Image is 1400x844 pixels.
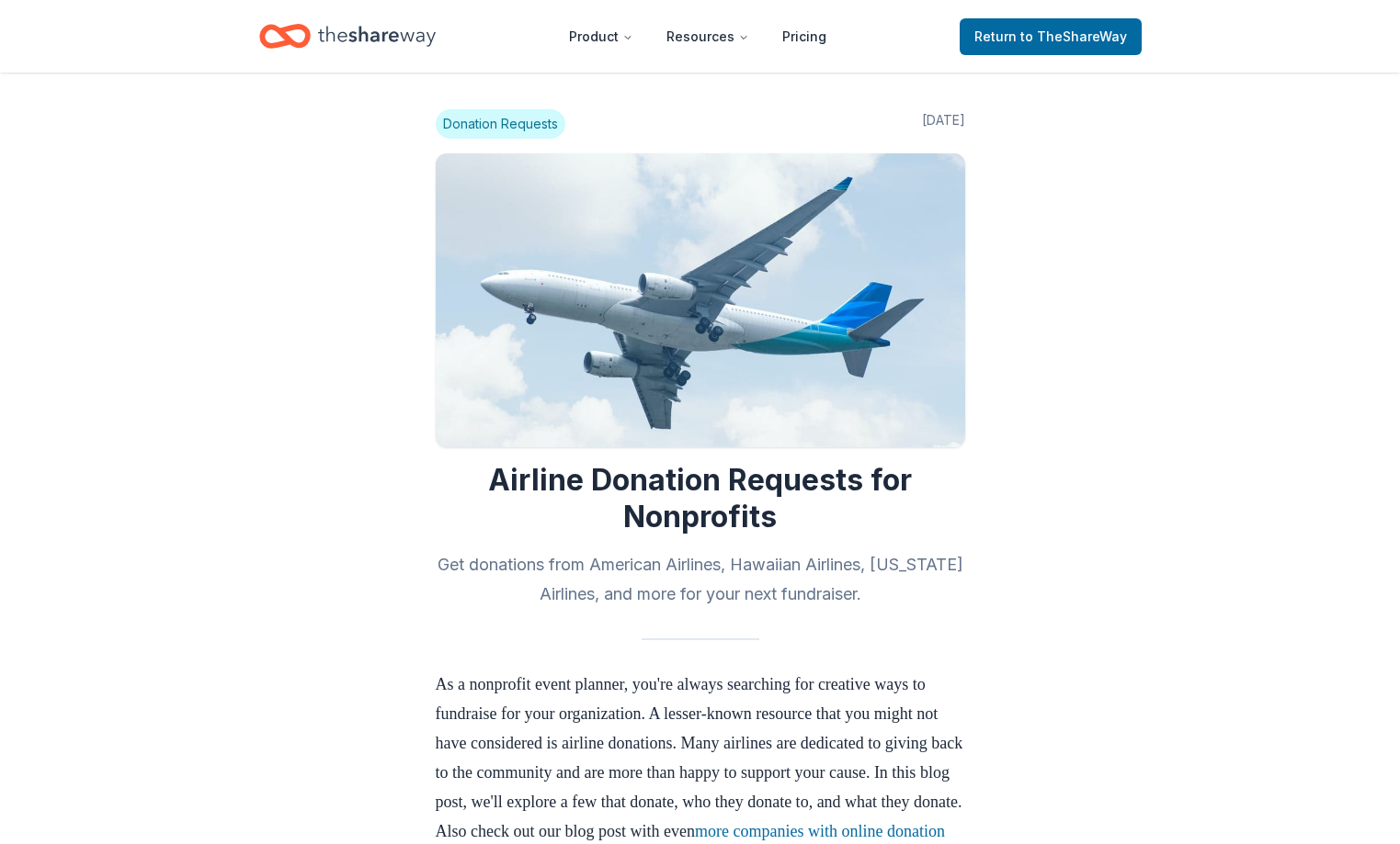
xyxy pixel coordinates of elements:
span: Return [974,26,1127,48]
span: [DATE] [922,109,965,139]
span: to TheShareWay [1020,28,1127,44]
span: Donation Requests [436,109,565,139]
nav: Main [554,15,841,58]
a: Returnto TheShareWay [960,18,1142,55]
a: Home [259,15,436,58]
h1: Airline Donation Requests for Nonprofits [436,462,965,535]
button: Product [554,18,648,55]
img: Image for Airline Donation Requests for Nonprofits [436,153,965,447]
a: Pricing [768,18,841,55]
button: Resources [652,18,764,55]
h2: Get donations from American Airlines, Hawaiian Airlines, [US_STATE] Airlines, and more for your n... [436,550,965,609]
